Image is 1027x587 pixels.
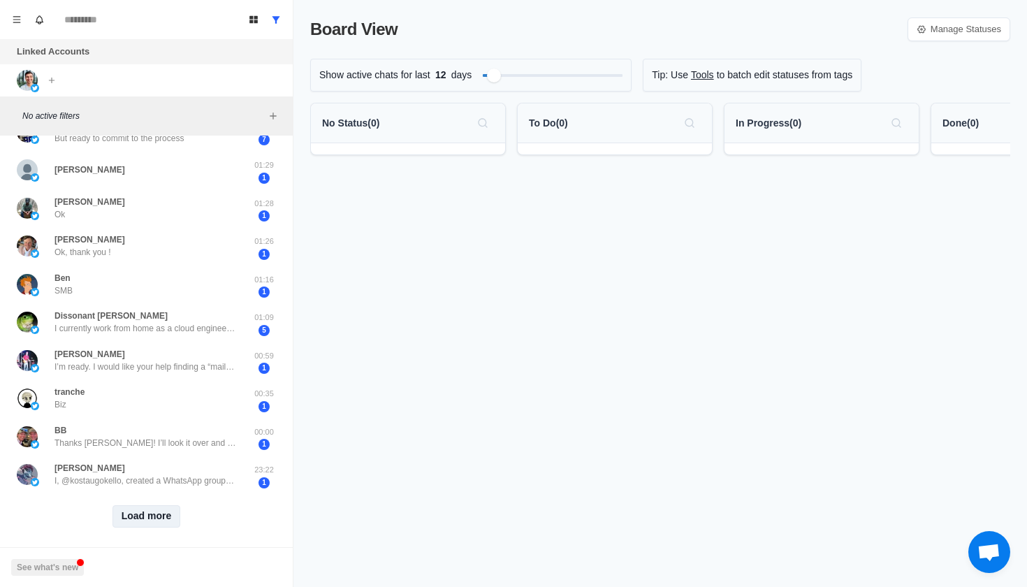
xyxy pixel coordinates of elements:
p: Ben [54,272,71,284]
img: picture [31,478,39,486]
span: 1 [258,210,270,222]
img: picture [17,235,38,256]
a: Manage Statuses [908,17,1010,41]
button: Load more [112,505,181,528]
img: picture [31,136,39,144]
button: Search [885,112,908,134]
p: Tip: Use [652,68,688,82]
img: picture [17,274,38,295]
span: 5 [258,325,270,336]
img: picture [17,70,38,91]
span: 1 [258,249,270,260]
button: Search [472,112,494,134]
p: [PERSON_NAME] [54,348,125,361]
p: [PERSON_NAME] [54,196,125,208]
button: Notifications [28,8,50,31]
p: But ready to commit to the process [54,132,184,145]
p: I, @kostaugokello, created a WhatsApp group dedicated to explaining the entire stock trading proc... [54,474,236,487]
p: Thanks [PERSON_NAME]! I’ll look it over and get back to you. Much appreciated! [54,437,236,449]
p: Linked Accounts [17,45,89,59]
p: 00:35 [247,388,282,400]
img: picture [17,159,38,180]
p: In Progress ( 0 ) [736,116,801,131]
img: picture [31,173,39,182]
img: picture [31,402,39,410]
img: picture [17,388,38,409]
img: picture [31,288,39,296]
p: [PERSON_NAME] [54,462,125,474]
p: BB [54,424,66,437]
img: picture [17,464,38,485]
img: picture [31,326,39,334]
img: picture [31,249,39,258]
span: 7 [258,134,270,145]
p: 01:16 [247,274,282,286]
button: Show all conversations [265,8,287,31]
p: 01:26 [247,235,282,247]
p: days [451,68,472,82]
p: No Status ( 0 ) [322,116,379,131]
a: Tools [691,68,714,82]
img: picture [31,440,39,449]
span: 1 [258,287,270,298]
span: 1 [258,401,270,412]
p: 01:28 [247,198,282,210]
button: Add account [43,72,60,89]
p: Show active chats for last [319,68,430,82]
img: picture [31,212,39,220]
button: See what's new [11,559,84,576]
img: picture [17,426,38,447]
p: [PERSON_NAME] [54,164,125,176]
img: picture [17,350,38,371]
p: No active filters [22,110,265,122]
p: Ok, thank you ! [54,246,111,259]
span: 1 [258,477,270,488]
span: 1 [258,439,270,450]
p: 23:22 [247,464,282,476]
p: 00:00 [247,426,282,438]
span: 1 [258,363,270,374]
button: Search [678,112,701,134]
p: 00:59 [247,350,282,362]
p: Ok [54,208,65,221]
p: tranche [54,386,85,398]
p: Biz [54,398,66,411]
p: [PERSON_NAME] [54,233,125,246]
p: Dissonant [PERSON_NAME] [54,310,168,322]
span: 1 [258,173,270,184]
p: To Do ( 0 ) [529,116,568,131]
p: I’m ready. I would like your help finding a “mailbox” money business and at least helping me get ... [54,361,236,373]
img: picture [31,84,39,92]
p: SMB [54,284,73,297]
p: I currently work from home as a cloud engineer and make good money but there is a bit of a glass ... [54,322,236,335]
button: Board View [242,8,265,31]
button: Menu [6,8,28,31]
a: Open chat [968,531,1010,573]
p: 01:09 [247,312,282,324]
p: to batch edit statuses from tags [717,68,853,82]
img: picture [17,312,38,333]
div: Filter by activity days [487,68,501,82]
img: picture [17,198,38,219]
span: 12 [430,68,451,82]
p: Board View [310,17,398,42]
p: Done ( 0 ) [942,116,979,131]
img: picture [31,364,39,372]
p: 01:29 [247,159,282,171]
button: Add filters [265,108,282,124]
